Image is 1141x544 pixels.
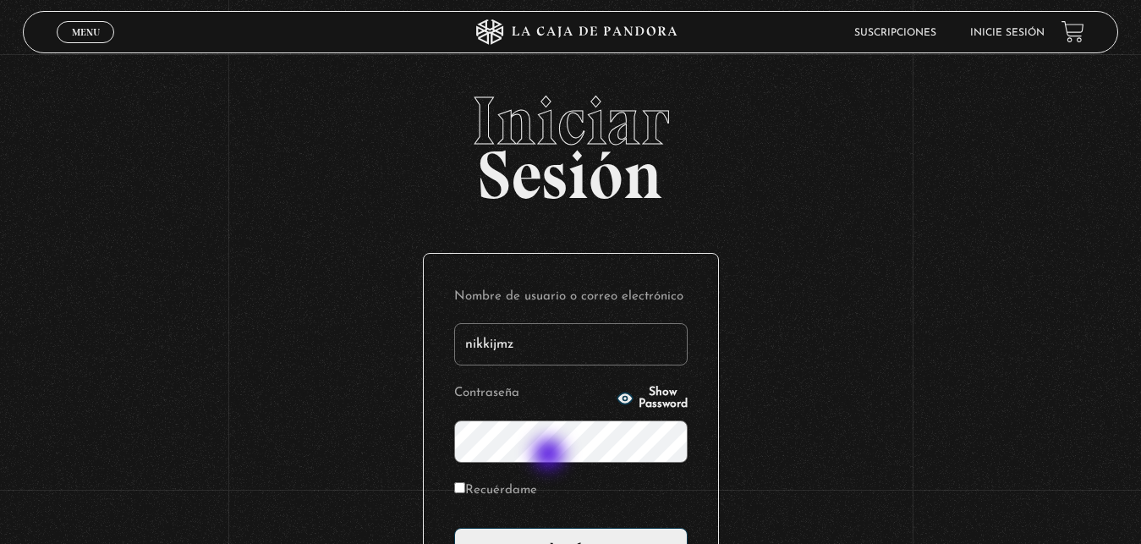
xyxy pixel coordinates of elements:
[617,387,688,410] button: Show Password
[72,27,100,37] span: Menu
[23,87,1118,155] span: Iniciar
[454,478,537,504] label: Recuérdame
[66,41,106,53] span: Cerrar
[454,284,688,310] label: Nombre de usuario o correo electrónico
[23,87,1118,195] h2: Sesión
[454,482,465,493] input: Recuérdame
[970,28,1045,38] a: Inicie sesión
[854,28,936,38] a: Suscripciones
[454,381,612,407] label: Contraseña
[639,387,688,410] span: Show Password
[1061,20,1084,43] a: View your shopping cart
